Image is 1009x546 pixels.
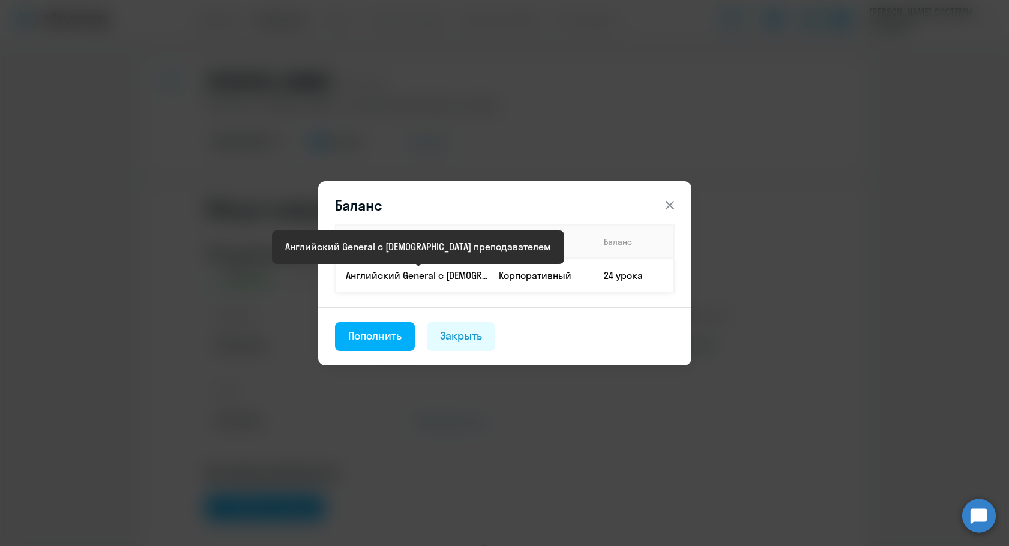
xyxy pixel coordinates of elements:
th: Продукт [336,225,489,259]
div: Закрыть [440,328,482,344]
div: Пополнить [348,328,402,344]
button: Пополнить [335,322,415,351]
th: Баланс [594,225,674,259]
td: 24 урока [594,259,674,292]
td: Корпоративный [489,259,594,292]
th: Способ оплаты [489,225,594,259]
div: Английский General с [DEMOGRAPHIC_DATA] преподавателем [285,239,551,254]
header: Баланс [318,196,691,215]
p: Английский General с [DEMOGRAPHIC_DATA] преподавателем [346,269,489,282]
button: Закрыть [427,322,495,351]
